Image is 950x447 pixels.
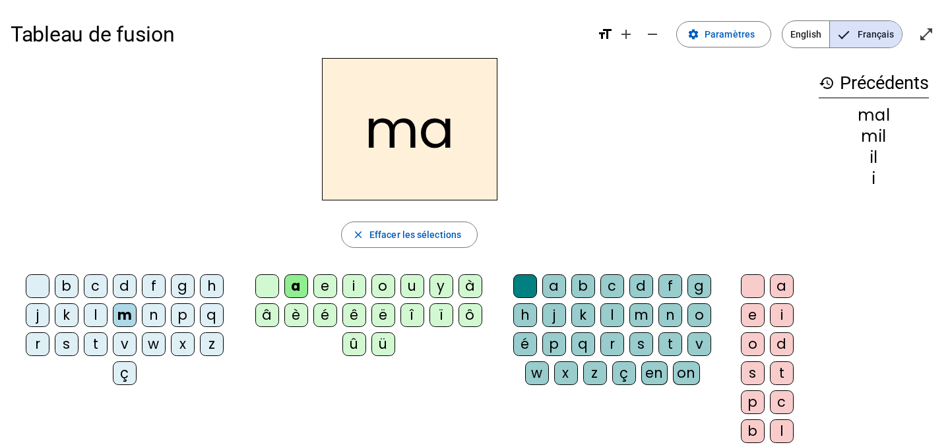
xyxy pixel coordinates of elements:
[770,361,794,385] div: t
[171,303,195,327] div: p
[819,150,929,165] div: il
[322,58,497,200] h2: ma
[542,332,566,356] div: p
[313,274,337,298] div: e
[369,227,461,243] span: Effacer les sélections
[629,303,653,327] div: m
[658,303,682,327] div: n
[200,332,224,356] div: z
[542,303,566,327] div: j
[819,107,929,123] div: mal
[371,332,395,356] div: ü
[629,332,653,356] div: s
[770,332,794,356] div: d
[459,274,482,298] div: à
[741,390,765,414] div: p
[571,332,595,356] div: q
[55,332,79,356] div: s
[55,274,79,298] div: b
[782,21,829,47] span: English
[658,332,682,356] div: t
[597,26,613,42] mat-icon: format_size
[142,274,166,298] div: f
[200,274,224,298] div: h
[542,274,566,298] div: a
[429,303,453,327] div: ï
[673,361,700,385] div: on
[600,332,624,356] div: r
[639,21,666,47] button: Diminuer la taille de la police
[583,361,607,385] div: z
[255,303,279,327] div: â
[113,332,137,356] div: v
[371,303,395,327] div: ë
[819,171,929,187] div: i
[770,419,794,443] div: l
[741,332,765,356] div: o
[687,332,711,356] div: v
[11,13,586,55] h1: Tableau de fusion
[55,303,79,327] div: k
[513,303,537,327] div: h
[200,303,224,327] div: q
[770,274,794,298] div: a
[641,361,668,385] div: en
[741,361,765,385] div: s
[687,274,711,298] div: g
[342,303,366,327] div: ê
[84,332,108,356] div: t
[400,303,424,327] div: î
[26,332,49,356] div: r
[26,303,49,327] div: j
[171,332,195,356] div: x
[429,274,453,298] div: y
[770,390,794,414] div: c
[629,274,653,298] div: d
[613,21,639,47] button: Augmenter la taille de la police
[600,274,624,298] div: c
[830,21,902,47] span: Français
[513,332,537,356] div: é
[84,303,108,327] div: l
[571,303,595,327] div: k
[171,274,195,298] div: g
[342,274,366,298] div: i
[741,419,765,443] div: b
[284,303,308,327] div: è
[459,303,482,327] div: ô
[525,361,549,385] div: w
[741,303,765,327] div: e
[819,75,835,91] mat-icon: history
[113,274,137,298] div: d
[113,303,137,327] div: m
[645,26,660,42] mat-icon: remove
[612,361,636,385] div: ç
[687,303,711,327] div: o
[676,21,771,47] button: Paramètres
[341,222,478,248] button: Effacer les sélections
[600,303,624,327] div: l
[313,303,337,327] div: é
[571,274,595,298] div: b
[113,361,137,385] div: ç
[782,20,902,48] mat-button-toggle-group: Language selection
[658,274,682,298] div: f
[918,26,934,42] mat-icon: open_in_full
[770,303,794,327] div: i
[705,26,755,42] span: Paramètres
[342,332,366,356] div: û
[352,229,364,241] mat-icon: close
[142,332,166,356] div: w
[913,21,939,47] button: Entrer en plein écran
[284,274,308,298] div: a
[400,274,424,298] div: u
[618,26,634,42] mat-icon: add
[142,303,166,327] div: n
[687,28,699,40] mat-icon: settings
[819,69,929,98] h3: Précédents
[554,361,578,385] div: x
[819,129,929,144] div: mil
[84,274,108,298] div: c
[371,274,395,298] div: o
